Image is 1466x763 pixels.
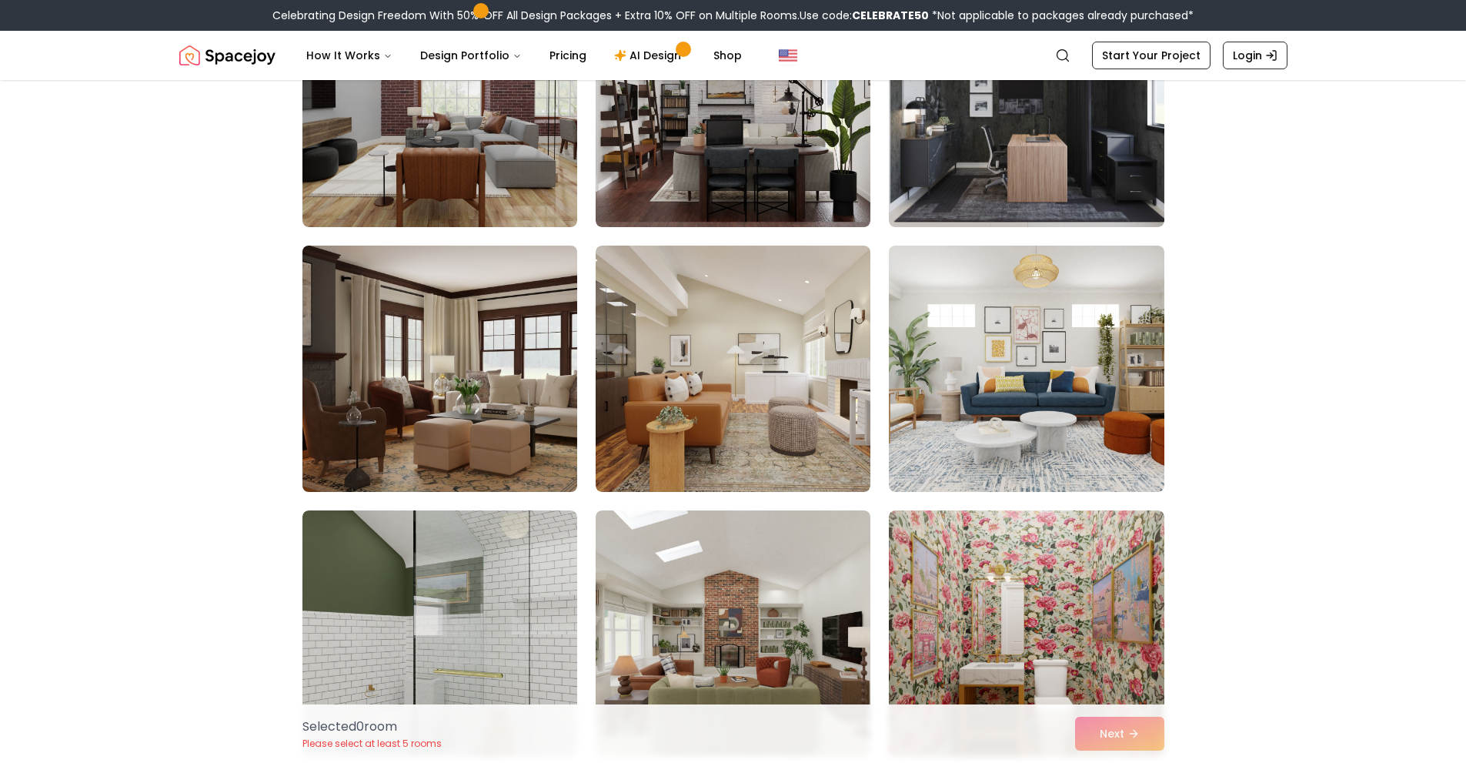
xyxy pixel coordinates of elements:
[179,31,1287,80] nav: Global
[1092,42,1211,69] a: Start Your Project
[779,46,797,65] img: United States
[889,510,1164,757] img: Room room-66
[596,246,870,492] img: Room room-62
[929,8,1194,23] span: *Not applicable to packages already purchased*
[596,510,870,757] img: Room room-65
[302,718,442,736] p: Selected 0 room
[294,40,405,71] button: How It Works
[1223,42,1287,69] a: Login
[272,8,1194,23] div: Celebrating Design Freedom With 50% OFF All Design Packages + Extra 10% OFF on Multiple Rooms.
[294,40,754,71] nav: Main
[302,510,577,757] img: Room room-64
[179,40,276,71] a: Spacejoy
[800,8,929,23] span: Use code:
[889,246,1164,492] img: Room room-63
[179,40,276,71] img: Spacejoy Logo
[302,738,442,750] p: Please select at least 5 rooms
[852,8,929,23] b: CELEBRATE50
[701,40,754,71] a: Shop
[408,40,534,71] button: Design Portfolio
[537,40,599,71] a: Pricing
[602,40,698,71] a: AI Design
[296,239,584,498] img: Room room-61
